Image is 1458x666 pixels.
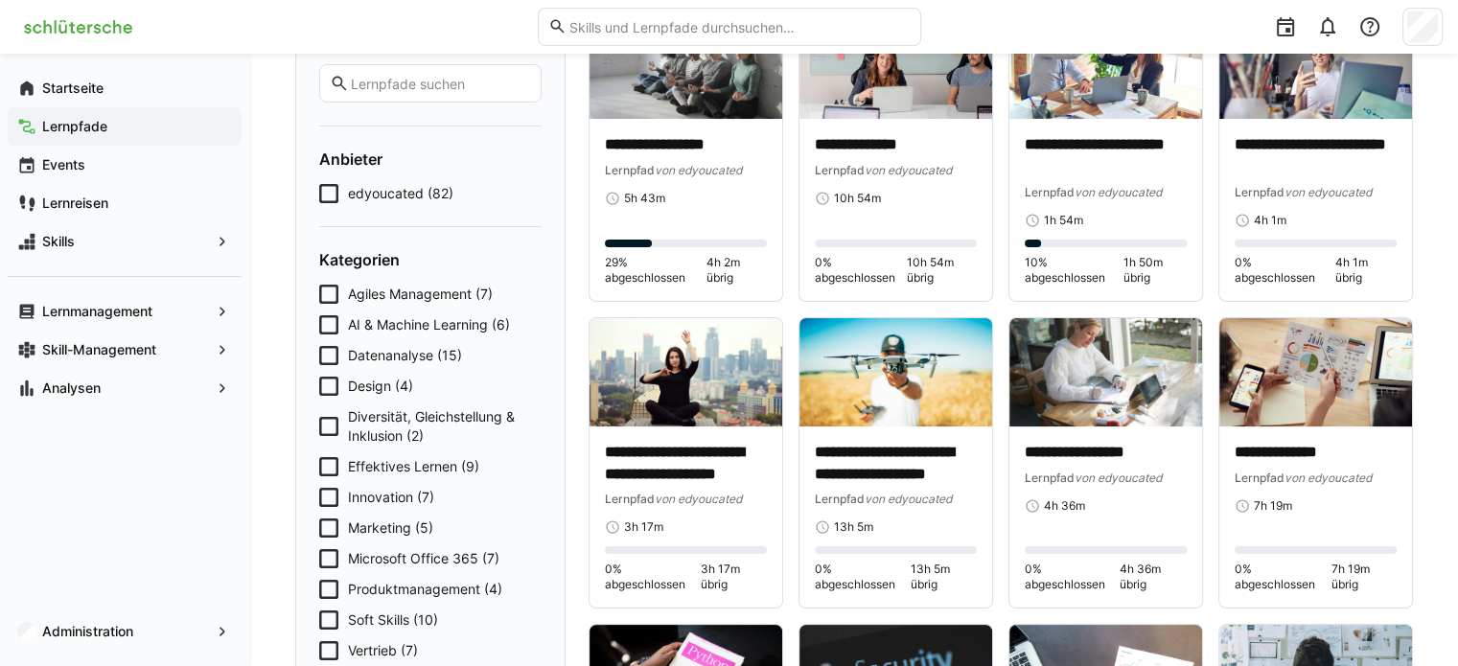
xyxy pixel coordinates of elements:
h4: Anbieter [319,149,542,169]
span: 10h 54m [834,191,881,206]
span: 0% abgeschlossen [605,562,701,592]
img: image [590,11,782,119]
span: 1h 50m übrig [1123,255,1187,286]
span: Lernpfad [815,492,865,506]
span: Effektives Lernen (9) [348,457,479,476]
span: 3h 17m übrig [701,562,767,592]
img: image [1009,11,1202,119]
span: 1h 54m [1044,213,1083,228]
span: 29% abgeschlossen [605,255,706,286]
span: 10h 54m übrig [907,255,977,286]
span: Lernpfad [1235,471,1284,485]
span: von edyoucated [655,492,742,506]
span: Soft Skills (10) [348,610,438,630]
span: von edyoucated [1284,185,1372,199]
span: 0% abgeschlossen [815,562,911,592]
span: AI & Machine Learning (6) [348,315,510,334]
span: Produktmanagement (4) [348,580,502,599]
span: Lernpfad [605,163,655,177]
img: image [799,318,992,426]
input: Skills und Lernpfade durchsuchen… [567,18,910,35]
span: Design (4) [348,377,413,396]
span: 13h 5m [834,519,873,535]
span: Diversität, Gleichstellung & Inklusion (2) [348,407,542,446]
span: Lernpfad [1235,185,1284,199]
span: Lernpfad [1025,185,1075,199]
span: von edyoucated [865,492,952,506]
span: Vertrieb (7) [348,641,418,660]
span: 4h 36m übrig [1120,562,1187,592]
span: von edyoucated [655,163,742,177]
span: 7h 19m [1254,498,1292,514]
img: image [1009,318,1202,426]
span: 5h 43m [624,191,665,206]
span: Agiles Management (7) [348,285,493,304]
span: Innovation (7) [348,488,434,507]
span: Microsoft Office 365 (7) [348,549,499,568]
span: 4h 2m übrig [706,255,767,286]
img: image [590,318,782,426]
span: edyoucated (82) [348,184,453,203]
span: Lernpfad [1025,471,1075,485]
span: 0% abgeschlossen [815,255,907,286]
img: image [1219,318,1412,426]
span: 0% abgeschlossen [1235,562,1331,592]
img: image [799,11,992,119]
span: 4h 1m [1254,213,1286,228]
input: Lernpfade suchen [349,75,531,92]
span: von edyoucated [1075,471,1162,485]
span: von edyoucated [1075,185,1162,199]
span: 10% abgeschlossen [1025,255,1123,286]
span: von edyoucated [1284,471,1372,485]
span: 0% abgeschlossen [1025,562,1120,592]
span: 4h 36m [1044,498,1085,514]
span: Lernpfad [605,492,655,506]
span: 0% abgeschlossen [1235,255,1334,286]
span: 7h 19m übrig [1331,562,1397,592]
span: Marketing (5) [348,518,433,538]
img: image [1219,11,1412,119]
span: Lernpfad [815,163,865,177]
span: Datenanalyse (15) [348,346,462,365]
span: 3h 17m [624,519,663,535]
span: von edyoucated [865,163,952,177]
span: 13h 5m übrig [911,562,977,592]
h4: Kategorien [319,250,542,269]
span: 4h 1m übrig [1334,255,1397,286]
